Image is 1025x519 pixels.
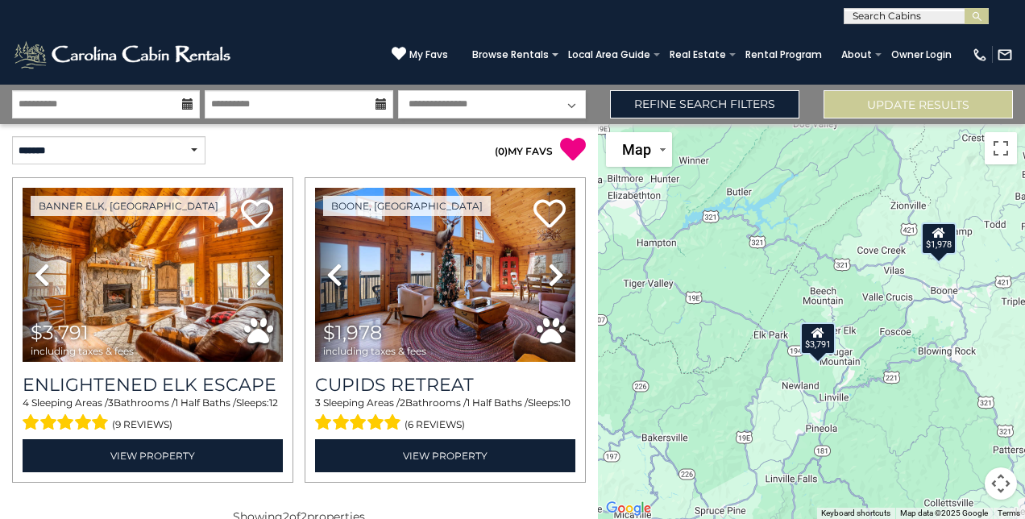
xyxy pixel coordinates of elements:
[900,509,988,517] span: Map data ©2025 Google
[602,498,655,519] a: Open this area in Google Maps (opens a new window)
[175,397,236,409] span: 1 Half Baths /
[495,145,508,157] span: ( )
[405,414,465,435] span: (6 reviews)
[315,188,575,362] img: thumbnail_163281209.jpeg
[622,141,651,158] span: Map
[533,197,566,232] a: Add to favorites
[409,48,448,62] span: My Favs
[23,396,283,434] div: Sleeping Areas / Bathrooms / Sleeps:
[464,44,557,66] a: Browse Rentals
[23,439,283,472] a: View Property
[662,44,734,66] a: Real Estate
[498,145,504,157] span: 0
[985,132,1017,164] button: Toggle fullscreen view
[998,509,1020,517] a: Terms (opens in new tab)
[800,322,836,355] div: $3,791
[31,321,89,344] span: $3,791
[269,397,278,409] span: 12
[323,346,426,356] span: including taxes & fees
[610,90,799,118] a: Refine Search Filters
[833,44,880,66] a: About
[315,396,575,434] div: Sleeping Areas / Bathrooms / Sleeps:
[31,346,134,356] span: including taxes & fees
[315,397,321,409] span: 3
[323,196,491,216] a: Boone, [GEOGRAPHIC_DATA]
[315,374,575,396] a: Cupids Retreat
[824,90,1013,118] button: Update Results
[31,196,226,216] a: Banner Elk, [GEOGRAPHIC_DATA]
[561,397,571,409] span: 10
[985,467,1017,500] button: Map camera controls
[467,397,528,409] span: 1 Half Baths /
[495,145,553,157] a: (0)MY FAVS
[23,397,29,409] span: 4
[737,44,830,66] a: Rental Program
[12,39,235,71] img: White-1-2.png
[241,197,273,232] a: Add to favorites
[400,397,405,409] span: 2
[108,397,114,409] span: 3
[315,439,575,472] a: View Property
[323,321,382,344] span: $1,978
[997,47,1013,63] img: mail-regular-white.png
[921,222,957,255] div: $1,978
[972,47,988,63] img: phone-regular-white.png
[606,132,672,167] button: Change map style
[560,44,658,66] a: Local Area Guide
[821,508,890,519] button: Keyboard shortcuts
[23,374,283,396] a: Enlightened Elk Escape
[392,46,448,63] a: My Favs
[23,188,283,362] img: thumbnail_164433091.jpeg
[602,498,655,519] img: Google
[883,44,960,66] a: Owner Login
[112,414,172,435] span: (9 reviews)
